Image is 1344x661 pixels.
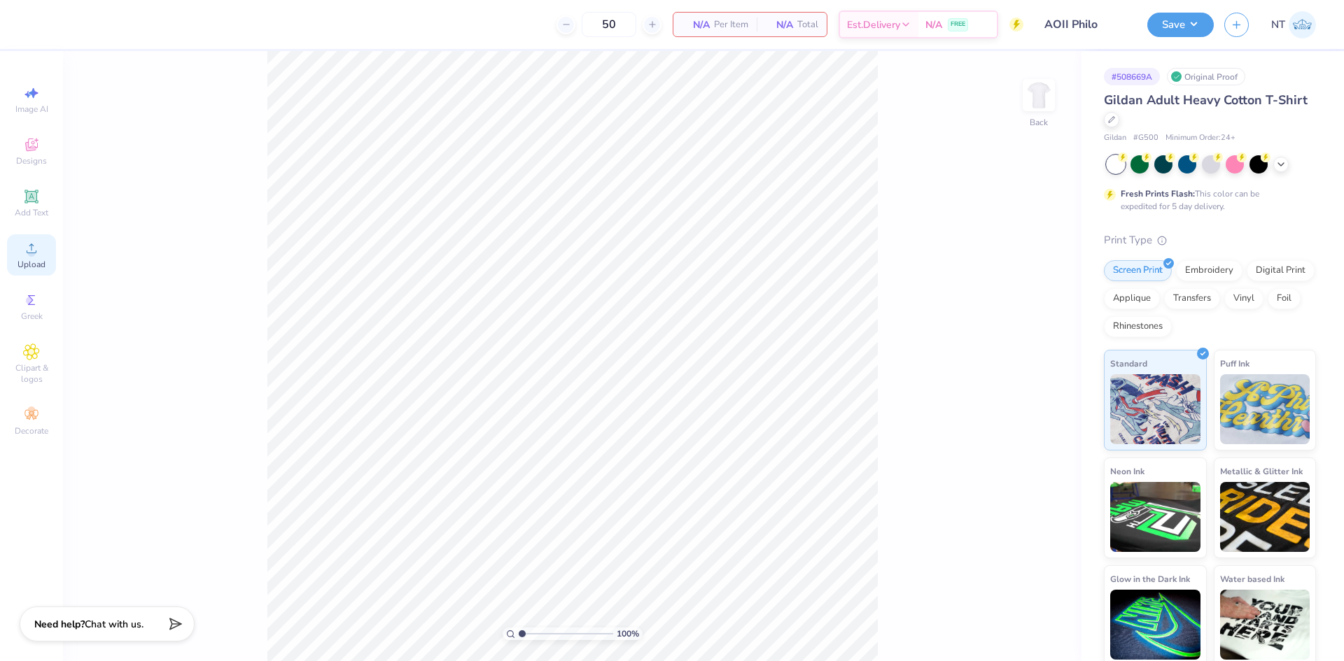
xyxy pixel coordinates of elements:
strong: Fresh Prints Flash: [1121,188,1195,199]
div: Screen Print [1104,260,1172,281]
span: Clipart & logos [7,362,56,385]
img: Glow in the Dark Ink [1110,590,1200,660]
span: Chat with us. [85,618,143,631]
span: 100 % [617,627,639,640]
span: Per Item [714,17,748,32]
img: Puff Ink [1220,374,1310,444]
img: Water based Ink [1220,590,1310,660]
div: Back [1030,116,1048,129]
span: Est. Delivery [847,17,900,32]
span: Minimum Order: 24 + [1165,132,1235,144]
span: Designs [16,155,47,166]
div: Rhinestones [1104,316,1172,337]
span: Gildan [1104,132,1126,144]
span: Glow in the Dark Ink [1110,571,1190,586]
input: – – [582,12,636,37]
input: Untitled Design [1034,10,1137,38]
span: N/A [925,17,942,32]
span: Add Text [15,207,48,218]
button: Save [1147,13,1214,37]
span: Decorate [15,425,48,436]
span: Puff Ink [1220,356,1249,371]
span: FREE [951,20,965,29]
div: Vinyl [1224,288,1263,309]
span: Metallic & Glitter Ink [1220,464,1303,478]
span: Greek [21,311,43,322]
strong: Need help? [34,618,85,631]
span: N/A [765,17,793,32]
span: NT [1271,17,1285,33]
img: Standard [1110,374,1200,444]
img: Back [1025,81,1053,109]
div: Transfers [1164,288,1220,309]
div: Applique [1104,288,1160,309]
span: Water based Ink [1220,571,1284,586]
span: Total [797,17,818,32]
span: Gildan Adult Heavy Cotton T-Shirt [1104,92,1308,108]
span: # G500 [1133,132,1158,144]
div: This color can be expedited for 5 day delivery. [1121,187,1293,213]
div: # 508669A [1104,68,1160,85]
span: Neon Ink [1110,464,1144,478]
span: Upload [17,259,45,270]
span: Standard [1110,356,1147,371]
div: Foil [1268,288,1301,309]
div: Print Type [1104,232,1316,248]
img: Nestor Talens [1289,11,1316,38]
span: N/A [682,17,710,32]
div: Original Proof [1167,68,1245,85]
img: Neon Ink [1110,482,1200,552]
img: Metallic & Glitter Ink [1220,482,1310,552]
div: Embroidery [1176,260,1242,281]
div: Digital Print [1247,260,1315,281]
span: Image AI [15,104,48,115]
a: NT [1271,11,1316,38]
